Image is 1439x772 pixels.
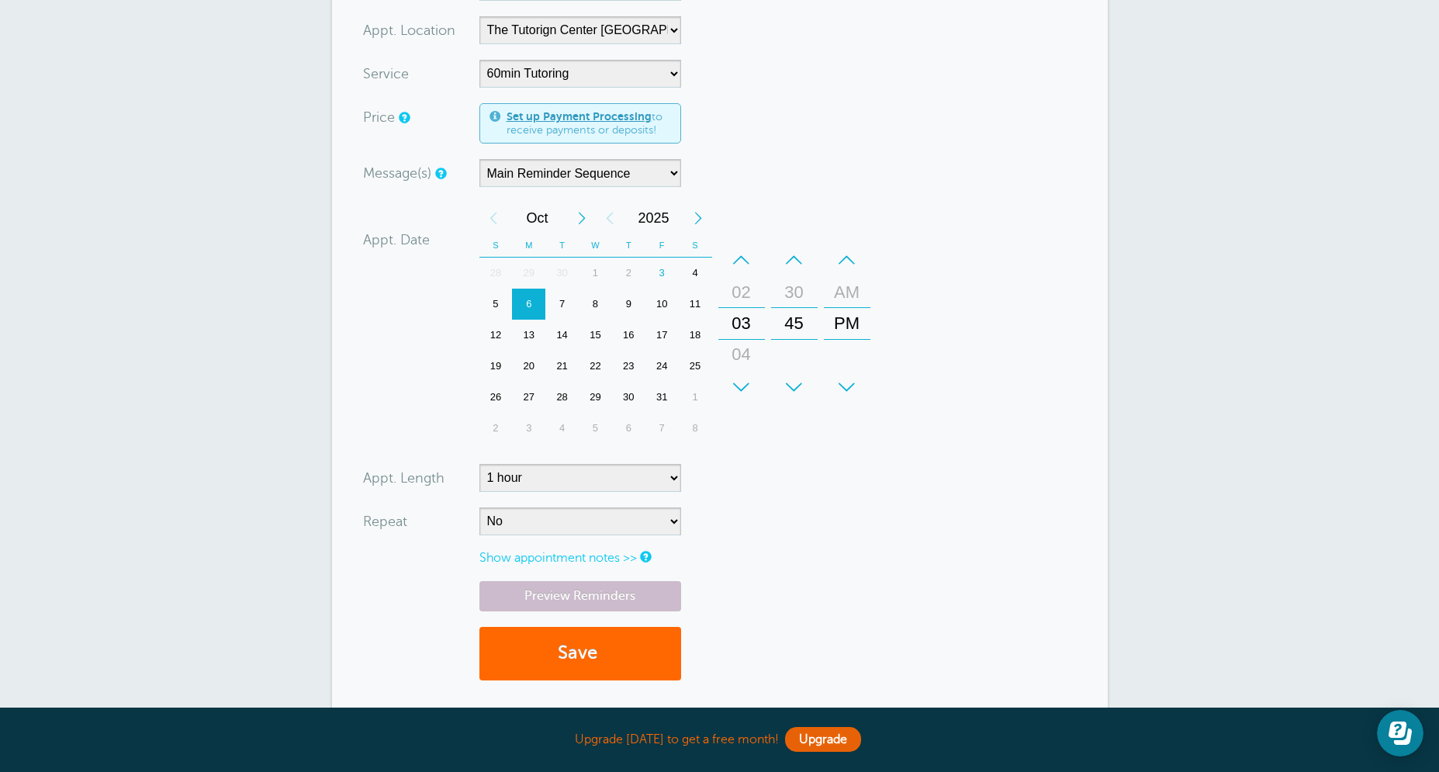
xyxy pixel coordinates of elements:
[679,320,712,351] div: Saturday, October 18
[612,258,645,289] div: Thursday, October 2
[512,289,545,320] div: Monday, October 6
[612,289,645,320] div: 9
[828,277,866,308] div: AM
[679,351,712,382] div: 25
[363,67,409,81] label: Service
[512,413,545,444] div: Monday, November 3
[545,258,579,289] div: 30
[507,110,671,137] span: to receive payments or deposits!
[545,234,579,258] th: T
[785,727,861,752] a: Upgrade
[568,203,596,234] div: Next Month
[679,258,712,289] div: 4
[579,289,612,320] div: 8
[612,382,645,413] div: Thursday, October 30
[645,258,679,289] div: 3
[679,258,712,289] div: Saturday, October 4
[771,244,818,403] div: Minutes
[512,258,545,289] div: Monday, September 29
[645,320,679,351] div: Friday, October 17
[479,413,513,444] div: Sunday, November 2
[645,413,679,444] div: 7
[512,413,545,444] div: 3
[679,413,712,444] div: Saturday, November 8
[479,289,513,320] div: Sunday, October 5
[479,258,513,289] div: Sunday, September 28
[579,351,612,382] div: Wednesday, October 22
[545,289,579,320] div: Tuesday, October 7
[579,234,612,258] th: W
[684,203,712,234] div: Next Year
[579,320,612,351] div: 15
[363,166,431,180] label: Message(s)
[479,627,681,680] button: Save
[399,113,408,123] a: An optional price for the appointment. If you set a price, you can include a payment link in your...
[479,234,513,258] th: S
[579,382,612,413] div: Wednesday, October 29
[596,203,624,234] div: Previous Year
[579,258,612,289] div: Wednesday, October 1
[579,258,612,289] div: 1
[723,308,760,339] div: 03
[363,233,430,247] label: Appt. Date
[479,551,637,565] a: Show appointment notes >>
[512,289,545,320] div: 6
[579,320,612,351] div: Wednesday, October 15
[545,382,579,413] div: Tuesday, October 28
[612,258,645,289] div: 2
[479,320,513,351] div: 12
[776,308,813,339] div: 45
[645,382,679,413] div: 31
[679,289,712,320] div: Saturday, October 11
[479,203,507,234] div: Previous Month
[512,382,545,413] div: Monday, October 27
[723,339,760,370] div: 04
[479,289,513,320] div: 5
[640,552,649,562] a: Notes are for internal use only, and are not visible to your clients.
[612,320,645,351] div: 16
[545,320,579,351] div: Tuesday, October 14
[579,351,612,382] div: 22
[679,320,712,351] div: 18
[579,289,612,320] div: Wednesday, October 8
[545,320,579,351] div: 14
[679,382,712,413] div: Saturday, November 1
[579,413,612,444] div: Wednesday, November 5
[679,234,712,258] th: S
[679,413,712,444] div: 8
[545,351,579,382] div: 21
[612,320,645,351] div: Thursday, October 16
[645,320,679,351] div: 17
[579,413,612,444] div: 5
[723,277,760,308] div: 02
[545,413,579,444] div: 4
[512,320,545,351] div: 13
[645,351,679,382] div: Friday, October 24
[479,382,513,413] div: Sunday, October 26
[645,382,679,413] div: Friday, October 31
[828,308,866,339] div: PM
[612,351,645,382] div: 23
[479,413,513,444] div: 2
[679,351,712,382] div: Saturday, October 25
[512,382,545,413] div: 27
[435,168,444,178] a: Simple templates and custom messages will use the reminder schedule set under Settings > Reminder...
[1377,710,1423,756] iframe: Resource center
[545,413,579,444] div: Tuesday, November 4
[612,351,645,382] div: Thursday, October 23
[363,23,455,37] label: Appt. Location
[512,320,545,351] div: Monday, October 13
[612,382,645,413] div: 30
[645,234,679,258] th: F
[512,351,545,382] div: 20
[479,258,513,289] div: 28
[479,320,513,351] div: Sunday, October 12
[612,413,645,444] div: 6
[545,351,579,382] div: Tuesday, October 21
[612,234,645,258] th: T
[512,234,545,258] th: M
[776,277,813,308] div: 30
[718,244,765,403] div: Hours
[507,203,568,234] span: October
[363,110,395,124] label: Price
